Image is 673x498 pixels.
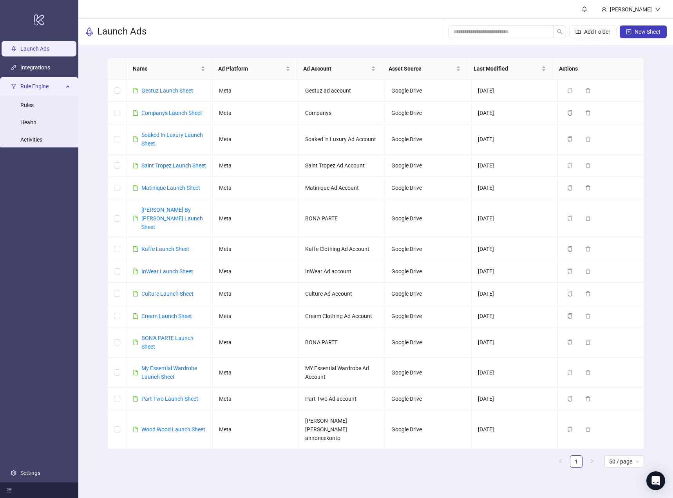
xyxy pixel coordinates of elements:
td: Kaffe Clothing Ad Account [299,238,385,260]
span: Name [133,64,199,73]
span: delete [585,340,591,345]
td: [DATE] [472,283,558,305]
span: copy [567,163,573,168]
a: Rules [20,102,34,108]
a: Saint Tropez Launch Sheet [141,162,206,169]
span: delete [585,427,591,432]
span: 50 / page [609,456,639,467]
td: Google Drive [385,80,471,102]
td: Meta [213,260,299,283]
span: file [133,163,138,168]
td: [DATE] [472,124,558,154]
th: Ad Account [297,58,382,80]
span: file [133,136,138,142]
span: file [133,427,138,432]
td: Google Drive [385,358,471,388]
td: Google Drive [385,102,471,124]
td: Google Drive [385,305,471,327]
span: copy [567,216,573,221]
a: My Essential Wardrobe Launch Sheet [141,365,197,380]
td: Meta [213,283,299,305]
span: file [133,88,138,93]
td: Meta [213,80,299,102]
button: Add Folder [569,25,617,38]
span: delete [585,246,591,252]
li: 1 [570,455,583,468]
td: BON'A PARTE [299,327,385,358]
h3: Launch Ads [97,25,147,38]
a: Cream Launch Sheet [141,313,192,319]
th: Name [127,58,212,80]
a: Wood Wood Launch Sheet [141,426,205,433]
td: [DATE] [472,410,558,449]
a: Integrations [20,64,50,71]
td: Part Two Ad account [299,388,385,410]
span: copy [567,185,573,191]
a: [PERSON_NAME] By [PERSON_NAME] Launch Sheet [141,207,203,230]
a: Part Two Launch Sheet [141,396,198,402]
span: copy [567,313,573,319]
div: Page Size [604,455,644,468]
td: Saint Tropez Ad Account [299,154,385,177]
span: bell [582,6,587,12]
a: BON'A PARTE Launch Sheet [141,335,194,350]
span: delete [585,216,591,221]
span: file [133,110,138,116]
td: InWear Ad account [299,260,385,283]
span: file [133,216,138,221]
a: Kaffe Launch Sheet [141,246,189,252]
th: Actions [553,58,638,80]
td: Meta [213,327,299,358]
span: Ad Platform [218,64,284,73]
span: rocket [85,27,94,36]
span: delete [585,88,591,93]
td: Meta [213,305,299,327]
span: down [655,7,660,12]
a: Launch Ads [20,45,49,52]
td: [DATE] [472,305,558,327]
td: Google Drive [385,260,471,283]
td: Google Drive [385,124,471,154]
span: left [558,459,563,463]
td: Meta [213,388,299,410]
td: Meta [213,199,299,238]
div: Open Intercom Messenger [646,471,665,490]
td: [DATE] [472,238,558,260]
span: file [133,291,138,296]
td: [DATE] [472,154,558,177]
li: Previous Page [554,455,567,468]
span: delete [585,110,591,116]
button: New Sheet [620,25,667,38]
span: copy [567,269,573,274]
span: copy [567,427,573,432]
span: file [133,396,138,402]
td: Google Drive [385,177,471,199]
td: [DATE] [472,80,558,102]
button: right [586,455,598,468]
td: Google Drive [385,238,471,260]
span: delete [585,136,591,142]
td: Soaked in Luxury Ad Account [299,124,385,154]
td: Culture Ad Account [299,283,385,305]
td: Meta [213,102,299,124]
td: Gestuz ad account [299,80,385,102]
a: Gestuz Launch Sheet [141,87,193,94]
span: delete [585,269,591,274]
div: [PERSON_NAME] [607,5,655,14]
td: [DATE] [472,358,558,388]
td: [DATE] [472,388,558,410]
span: Rule Engine [20,78,63,94]
a: 1 [570,456,582,467]
a: Activities [20,136,42,143]
span: fork [11,84,16,89]
span: copy [567,291,573,296]
span: delete [585,313,591,319]
td: Meta [213,124,299,154]
td: [DATE] [472,199,558,238]
td: Google Drive [385,410,471,449]
span: file [133,370,138,375]
span: New Sheet [635,29,660,35]
span: Asset Source [389,64,455,73]
span: delete [585,396,591,402]
td: [PERSON_NAME] [PERSON_NAME] annoncekonto [299,410,385,449]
